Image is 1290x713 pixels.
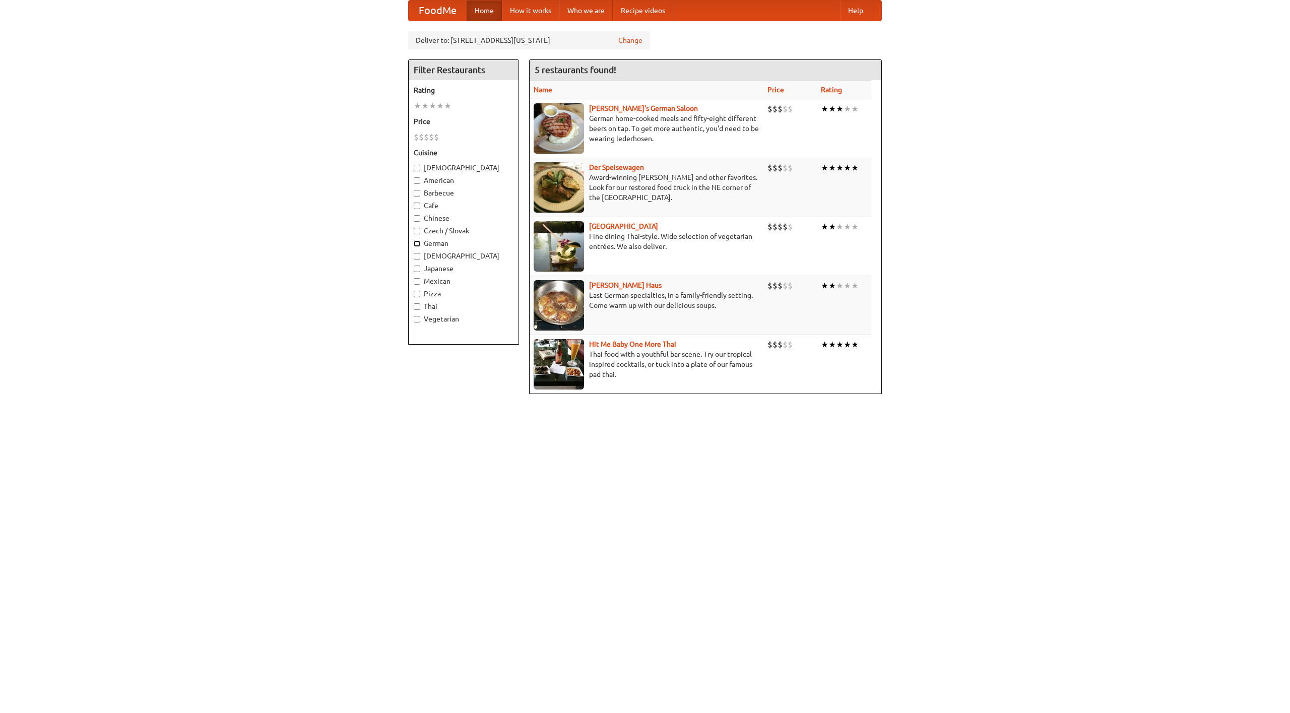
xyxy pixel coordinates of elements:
p: German home-cooked meals and fifty-eight different beers on tap. To get more authentic, you'd nee... [534,113,759,144]
li: ★ [828,280,836,291]
input: Mexican [414,278,420,285]
input: German [414,240,420,247]
input: Czech / Slovak [414,228,420,234]
label: Barbecue [414,188,513,198]
li: ★ [844,103,851,114]
label: Mexican [414,276,513,286]
li: ★ [836,339,844,350]
a: Who we are [559,1,613,21]
li: $ [767,280,772,291]
a: [GEOGRAPHIC_DATA] [589,222,658,230]
li: $ [772,339,778,350]
input: Japanese [414,266,420,272]
li: $ [414,132,419,143]
input: Thai [414,303,420,310]
li: ★ [836,103,844,114]
li: $ [767,103,772,114]
p: Fine dining Thai-style. Wide selection of vegetarian entrées. We also deliver. [534,231,759,251]
li: ★ [828,339,836,350]
li: ★ [851,339,859,350]
a: Der Speisewagen [589,163,644,171]
li: $ [788,162,793,173]
li: $ [429,132,434,143]
a: Hit Me Baby One More Thai [589,340,676,348]
li: ★ [821,339,828,350]
a: Rating [821,86,842,94]
li: ★ [851,280,859,291]
img: speisewagen.jpg [534,162,584,213]
label: [DEMOGRAPHIC_DATA] [414,251,513,261]
a: Name [534,86,552,94]
a: Change [618,35,642,45]
img: kohlhaus.jpg [534,280,584,331]
li: ★ [444,100,451,111]
li: $ [778,162,783,173]
label: American [414,175,513,185]
li: ★ [851,103,859,114]
a: Price [767,86,784,94]
a: [PERSON_NAME] Haus [589,281,662,289]
img: esthers.jpg [534,103,584,154]
li: $ [778,221,783,232]
li: $ [788,221,793,232]
p: Thai food with a youthful bar scene. Try our tropical inspired cocktails, or tuck into a plate of... [534,349,759,379]
label: [DEMOGRAPHIC_DATA] [414,163,513,173]
li: ★ [836,221,844,232]
li: $ [783,280,788,291]
div: Deliver to: [STREET_ADDRESS][US_STATE] [408,31,650,49]
li: ★ [844,280,851,291]
input: American [414,177,420,184]
li: ★ [828,103,836,114]
input: [DEMOGRAPHIC_DATA] [414,165,420,171]
li: $ [767,339,772,350]
li: $ [767,221,772,232]
li: ★ [436,100,444,111]
label: Cafe [414,201,513,211]
li: $ [788,103,793,114]
li: $ [788,339,793,350]
a: Home [467,1,502,21]
a: [PERSON_NAME]'s German Saloon [589,104,698,112]
li: ★ [821,280,828,291]
a: How it works [502,1,559,21]
img: satay.jpg [534,221,584,272]
label: Czech / Slovak [414,226,513,236]
input: Barbecue [414,190,420,197]
li: $ [419,132,424,143]
li: ★ [844,339,851,350]
li: $ [783,103,788,114]
li: ★ [851,162,859,173]
a: Help [840,1,871,21]
li: $ [772,162,778,173]
input: Cafe [414,203,420,209]
a: Recipe videos [613,1,673,21]
li: $ [772,103,778,114]
input: Chinese [414,215,420,222]
img: babythai.jpg [534,339,584,390]
li: $ [783,221,788,232]
label: German [414,238,513,248]
li: ★ [429,100,436,111]
h5: Price [414,116,513,126]
li: $ [434,132,439,143]
h4: Filter Restaurants [409,60,519,80]
li: ★ [821,103,828,114]
input: [DEMOGRAPHIC_DATA] [414,253,420,260]
input: Vegetarian [414,316,420,322]
li: ★ [821,221,828,232]
li: $ [778,103,783,114]
li: ★ [836,280,844,291]
li: ★ [844,221,851,232]
li: $ [767,162,772,173]
ng-pluralize: 5 restaurants found! [535,65,616,75]
p: East German specialties, in a family-friendly setting. Come warm up with our delicious soups. [534,290,759,310]
li: $ [783,162,788,173]
label: Japanese [414,264,513,274]
p: Award-winning [PERSON_NAME] and other favorites. Look for our restored food truck in the NE corne... [534,172,759,203]
li: $ [788,280,793,291]
li: ★ [828,162,836,173]
li: ★ [836,162,844,173]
